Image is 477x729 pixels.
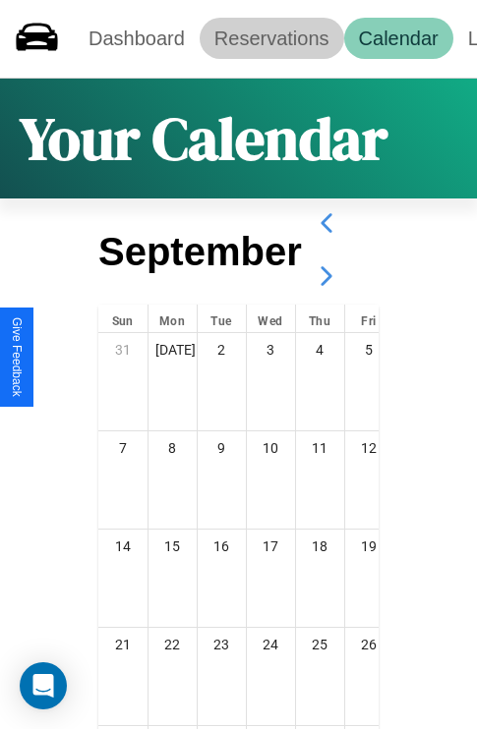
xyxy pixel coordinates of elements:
div: 22 [149,628,197,661]
div: 3 [247,333,295,366]
div: 12 [345,431,393,465]
div: 19 [345,530,393,563]
h2: September [98,230,302,274]
div: 26 [345,628,393,661]
div: 11 [296,431,344,465]
div: Fri [345,305,393,332]
div: Thu [296,305,344,332]
div: 4 [296,333,344,366]
div: 7 [98,431,148,465]
h1: Your Calendar [20,98,388,179]
div: 8 [149,431,197,465]
div: 24 [247,628,295,661]
div: 9 [198,431,246,465]
div: 25 [296,628,344,661]
div: Tue [198,305,246,332]
div: Sun [98,305,148,332]
div: 18 [296,530,344,563]
div: 14 [98,530,148,563]
div: Wed [247,305,295,332]
div: Give Feedback [10,317,24,397]
div: 31 [98,333,148,366]
a: Dashboard [74,18,200,59]
div: 5 [345,333,393,366]
div: 10 [247,431,295,465]
div: 2 [198,333,246,366]
a: Reservations [200,18,344,59]
div: Mon [149,305,197,332]
div: 17 [247,530,295,563]
div: Open Intercom Messenger [20,662,67,709]
div: 15 [149,530,197,563]
div: [DATE] [149,333,197,366]
div: 16 [198,530,246,563]
div: 23 [198,628,246,661]
div: 21 [98,628,148,661]
a: Calendar [344,18,453,59]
